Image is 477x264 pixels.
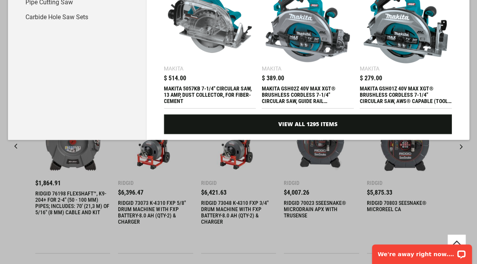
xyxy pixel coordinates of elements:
[20,10,134,25] a: Carbide Hole Saw Sets
[262,75,284,81] span: $ 389.00
[164,85,256,104] div: MAKITA 5057KB 7-1/4
[164,66,183,71] div: Makita
[359,75,382,81] span: $ 279.00
[359,85,452,104] div: MAKITA GSH01Z 40V MAX XGT® BRUSHLESS CORDLESS 7-1/4
[164,75,186,81] span: $ 514.00
[359,66,379,71] div: Makita
[367,239,477,264] iframe: LiveChat chat widget
[164,114,452,134] a: View All 1295 Items
[262,85,354,104] div: MAKITA GSH02Z 40V MAX XGT® BRUSHLESS CORDLESS 7-1/4
[262,66,281,71] div: Makita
